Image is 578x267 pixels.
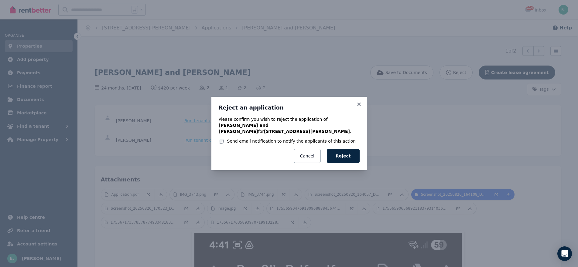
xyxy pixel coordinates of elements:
[327,149,360,163] button: Reject
[264,129,350,134] b: [STREET_ADDRESS][PERSON_NAME]
[219,123,268,134] b: [PERSON_NAME] and [PERSON_NAME]
[557,246,572,261] div: Open Intercom Messenger
[294,149,321,163] button: Cancel
[219,116,360,134] p: Please confirm you wish to reject the application of for .
[219,104,360,111] h3: Reject an application
[227,138,356,144] label: Send email notification to notify the applicants of this action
